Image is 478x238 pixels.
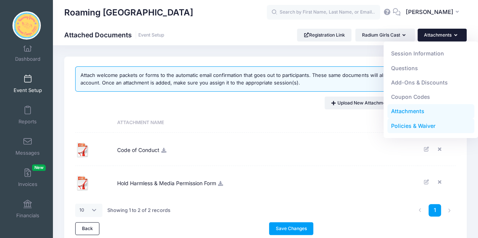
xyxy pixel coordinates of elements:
[32,164,46,171] span: New
[10,71,46,97] a: Event Setup
[107,202,170,219] div: Showing 1 to 2 of 2 records
[10,196,46,222] a: Financials
[362,32,400,38] span: Radium Girls Cast
[117,139,159,159] span: Code of Conduct
[428,204,441,217] a: 1
[64,4,193,21] h1: Roaming [GEOGRAPHIC_DATA]
[75,66,456,92] div: Attach welcome packets or forms to the automatic email confirmation that goes out to participants...
[269,222,313,235] a: Save Changes
[64,31,164,39] h1: Attached Documents
[14,87,42,94] span: Event Setup
[387,61,475,75] a: Questions
[387,119,475,133] a: Policies & Waiver
[297,29,352,41] a: Registration Link
[387,104,475,118] a: Attachments
[16,212,39,219] span: Financials
[15,150,40,156] span: Messages
[325,97,396,109] a: Upload New Attachment
[418,29,467,41] button: Attachments
[384,41,478,138] div: Attachments
[75,222,99,235] a: Back
[401,4,467,21] button: [PERSON_NAME]
[113,113,418,133] th: Attachment Name: activate to sort column ascending
[10,102,46,128] a: Reports
[19,118,37,125] span: Reports
[12,11,41,40] img: Roaming Gnome Theatre
[117,172,216,192] span: Hold Harmless & Media Permission Form
[15,56,40,62] span: Dashboard
[138,32,164,38] a: Event Setup
[405,8,453,16] span: [PERSON_NAME]
[10,133,46,160] a: Messages
[355,29,415,41] button: Radium Girls Cast
[387,75,475,90] a: Add-Ons & Discounts
[267,5,380,20] input: Search by First Name, Last Name, or Email...
[18,181,37,187] span: Invoices
[387,46,475,61] a: Session Information
[387,90,475,104] a: Coupon Codes
[10,164,46,191] a: InvoicesNew
[10,39,46,66] a: Dashboard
